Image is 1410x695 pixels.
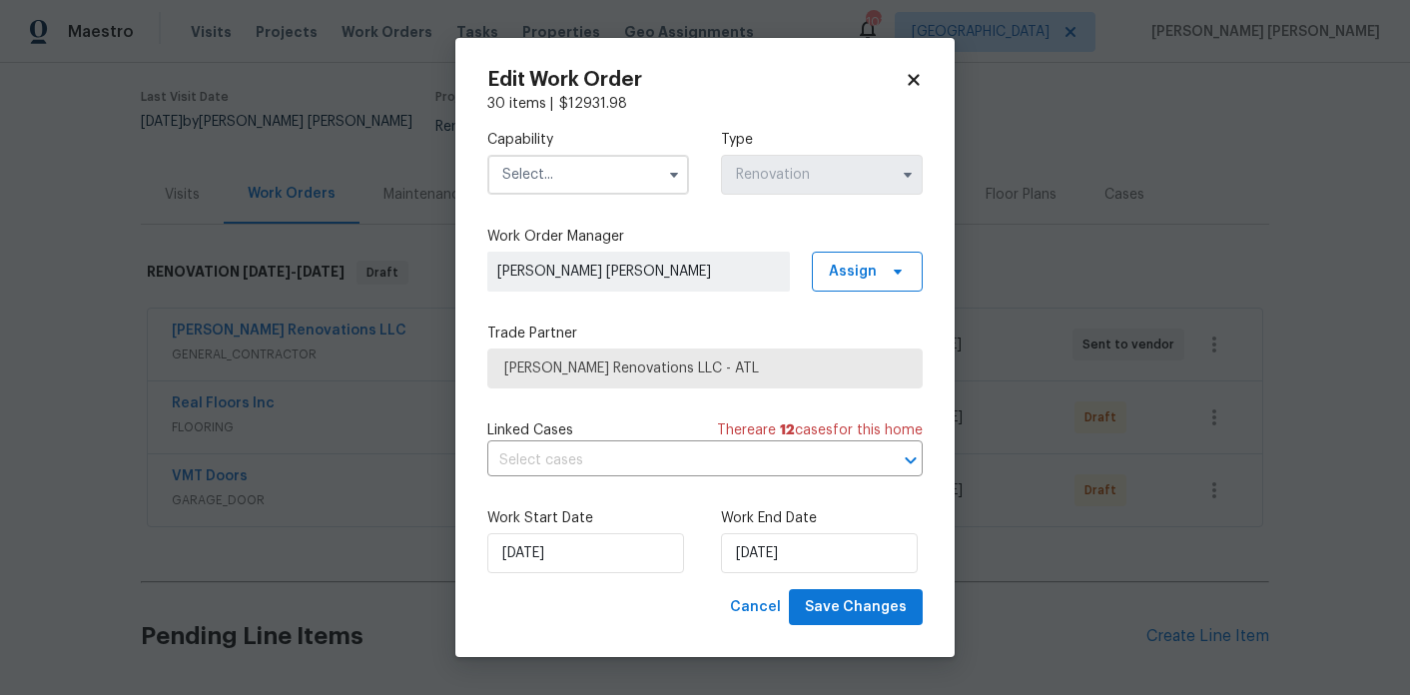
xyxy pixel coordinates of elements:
span: $ 12931.98 [559,97,627,111]
h2: Edit Work Order [487,70,905,90]
label: Trade Partner [487,324,923,344]
button: Cancel [722,589,789,626]
span: Linked Cases [487,420,573,440]
input: Select... [487,155,689,195]
button: Show options [662,163,686,187]
label: Work End Date [721,508,923,528]
div: 30 items | [487,94,923,114]
label: Work Start Date [487,508,689,528]
span: Assign [829,262,877,282]
span: There are case s for this home [717,420,923,440]
span: [PERSON_NAME] [PERSON_NAME] [497,262,780,282]
input: M/D/YYYY [487,533,684,573]
label: Type [721,130,923,150]
input: Select... [721,155,923,195]
label: Capability [487,130,689,150]
span: 12 [780,423,795,437]
span: Save Changes [805,595,907,620]
button: Open [897,446,925,474]
button: Save Changes [789,589,923,626]
button: Show options [896,163,920,187]
input: Select cases [487,445,867,476]
span: Cancel [730,595,781,620]
span: [PERSON_NAME] Renovations LLC - ATL [504,358,906,378]
label: Work Order Manager [487,227,923,247]
input: M/D/YYYY [721,533,918,573]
